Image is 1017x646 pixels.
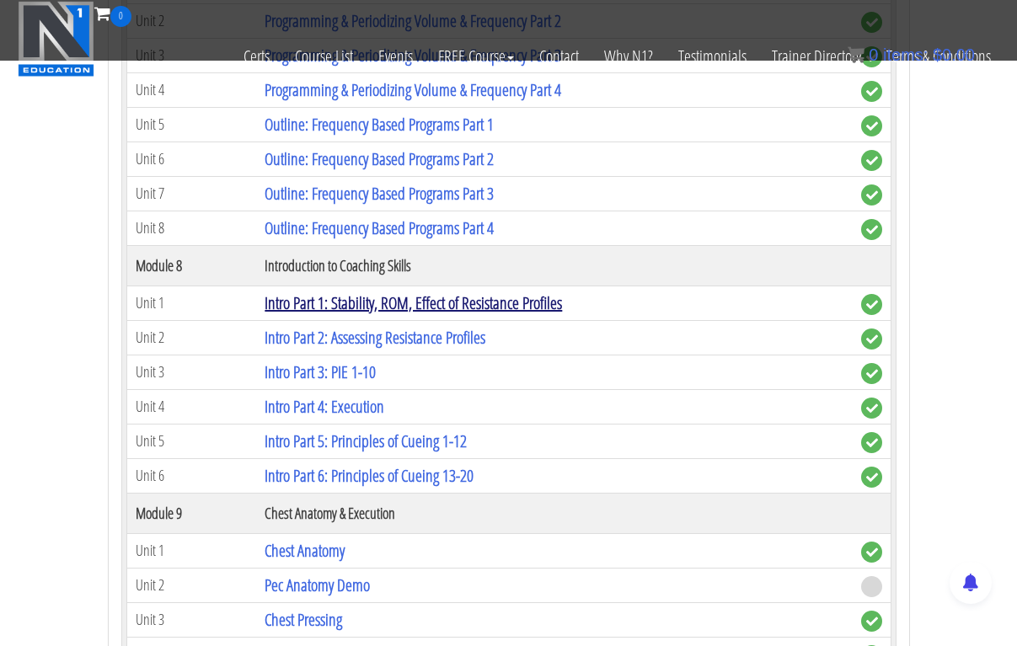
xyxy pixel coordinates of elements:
[265,326,485,349] a: Intro Part 2: Assessing Resistance Profiles
[126,568,256,602] td: Unit 2
[126,320,256,355] td: Unit 2
[265,113,494,136] a: Outline: Frequency Based Programs Part 1
[265,78,561,101] a: Programming & Periodizing Volume & Frequency Part 4
[265,291,562,314] a: Intro Part 1: Stability, ROM, Effect of Resistance Profiles
[126,389,256,424] td: Unit 4
[126,107,256,141] td: Unit 5
[874,27,1004,86] a: Terms & Conditions
[265,182,494,205] a: Outline: Frequency Based Programs Part 3
[861,81,882,102] span: complete
[126,493,256,533] th: Module 9
[265,216,494,239] a: Outline: Frequency Based Programs Part 4
[256,493,852,533] th: Chest Anatomy & Execution
[126,355,256,389] td: Unit 3
[666,27,759,86] a: Testimonials
[861,542,882,563] span: complete
[366,27,426,86] a: Events
[265,147,494,170] a: Outline: Frequency Based Programs Part 2
[933,45,942,64] span: $
[861,467,882,488] span: complete
[265,574,370,596] a: Pec Anatomy Demo
[883,45,928,64] span: items:
[126,141,256,176] td: Unit 6
[861,611,882,632] span: complete
[126,286,256,320] td: Unit 1
[126,602,256,637] td: Unit 3
[759,27,874,86] a: Trainer Directory
[126,176,256,211] td: Unit 7
[265,608,342,631] a: Chest Pressing
[110,6,131,27] span: 0
[94,2,131,24] a: 0
[527,27,591,86] a: Contact
[265,360,376,383] a: Intro Part 3: PIE 1-10
[265,430,467,452] a: Intro Part 5: Principles of Cueing 1-12
[861,432,882,453] span: complete
[861,150,882,171] span: complete
[231,27,282,86] a: Certs
[265,539,345,562] a: Chest Anatomy
[265,464,474,487] a: Intro Part 6: Principles of Cueing 13-20
[861,398,882,419] span: complete
[126,72,256,107] td: Unit 4
[126,211,256,245] td: Unit 8
[265,395,384,418] a: Intro Part 4: Execution
[426,27,527,86] a: FREE Course
[126,245,256,286] th: Module 8
[861,363,882,384] span: complete
[848,46,864,63] img: icon11.png
[861,294,882,315] span: complete
[256,245,852,286] th: Introduction to Coaching Skills
[861,115,882,136] span: complete
[861,219,882,240] span: complete
[126,458,256,493] td: Unit 6
[591,27,666,86] a: Why N1?
[869,45,878,64] span: 0
[126,533,256,568] td: Unit 1
[933,45,975,64] bdi: 0.00
[282,27,366,86] a: Course List
[861,184,882,206] span: complete
[861,328,882,350] span: complete
[126,424,256,458] td: Unit 5
[18,1,94,77] img: n1-education
[848,45,975,64] a: 0 items: $0.00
